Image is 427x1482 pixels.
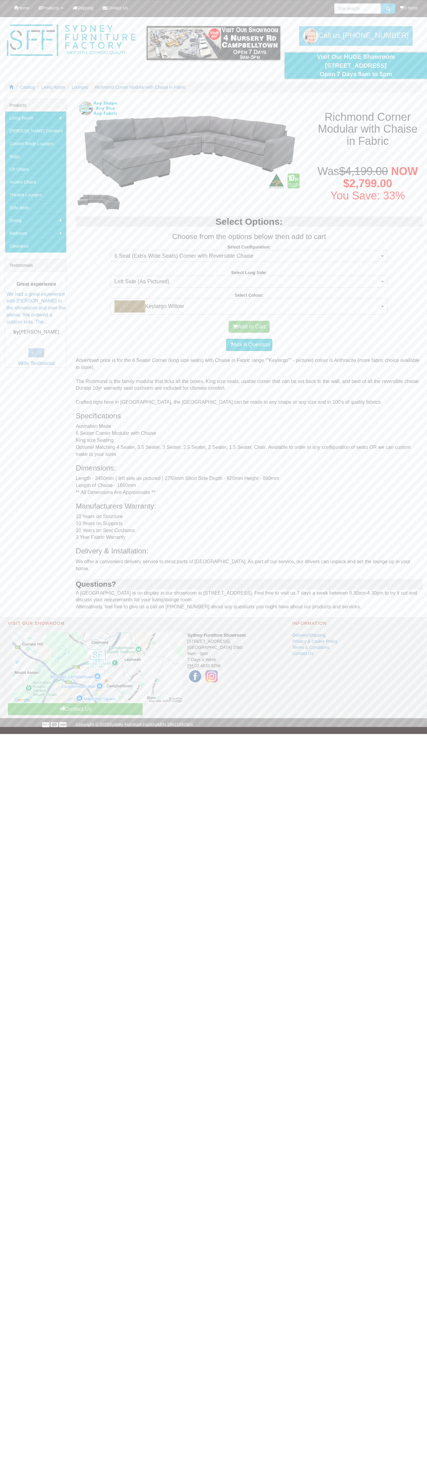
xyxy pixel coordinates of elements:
h3: Choose from the options below then add to cart [76,233,422,241]
b: by [13,329,19,335]
button: Keylargo WillowKeylargo Willow [110,298,388,315]
span: Shipping [77,5,94,10]
a: Rugs [5,150,66,163]
a: Sofa Beds [5,201,66,214]
a: Custom Made Lounges [5,137,66,150]
span: Keylargo Willow [114,300,380,313]
img: Facebook [187,669,203,684]
span: Home [18,5,29,10]
strong: Sydney Furniture Showroom [187,633,246,638]
h2: Visit Our Showroom [8,621,277,629]
p: Copyright © 2025 ABN 18621582901 [76,718,351,731]
img: Sydney Furniture Factory [5,23,138,58]
div: Products [5,99,66,112]
span: 6 Seat (Extra Wide Seats) Corner with Reversible Chaise [114,252,380,260]
img: Click to activate map [13,632,183,703]
button: 6 Seat (Extra Wide Seats) Corner with Reversible Chaise [110,250,388,262]
strong: Select Long Side: [231,270,267,275]
input: Site search [334,3,381,14]
div: Questions? [76,579,422,589]
abbr: Phone [187,663,194,668]
a: We had a great experience with [PERSON_NAME] in the showroom and over the phone. We ordered a cus... [6,292,66,324]
b: Select Options: [215,217,283,227]
a: Home [9,0,34,16]
h3: Manufacturers Warranty: [76,502,422,510]
h1: Richmond Corner Modular with Chaise in Fabric [313,111,422,147]
h3: Specifications [76,412,422,420]
a: Catalog [20,85,35,90]
b: Great experience [16,281,56,287]
a: Living Room [42,85,65,90]
a: Sydney Furniture Factory [109,722,157,727]
button: Add to Cart [229,321,270,333]
button: Left Side (As Pictured) [110,276,388,288]
a: Richmond Corner Modular with Chaise in Fabric [95,85,186,90]
strong: Select Configuration: [227,245,271,249]
strong: Select Colour: [235,293,264,298]
a: Products [34,0,68,16]
a: Accent Chairs [5,176,66,188]
a: Contact Us [98,0,132,16]
a: Contact Us [8,703,143,715]
h2: Information [292,621,384,629]
div: Testimonials [5,259,66,272]
a: Bedroom [5,227,66,240]
span: NOW $2,799.00 [343,165,418,190]
li: 0 items [400,5,418,11]
img: Instagram [204,669,219,684]
span: Contact Us [107,5,128,10]
a: Living Room [5,112,66,124]
img: Keylargo Willow [114,300,145,313]
a: Contact Us [292,651,313,656]
span: Left Side (As Pictured) [114,278,380,286]
h3: Dimensions: [76,464,422,472]
a: Clearance [5,240,66,252]
a: Delivery/Shipping [292,633,326,638]
a: Privacy & Cookie Policy [292,639,338,644]
div: Advertised price is for the 6 Seater Corner (king size seats) with Chaise in Fabric range ""Keyla... [76,357,422,617]
span: Products [42,5,59,10]
img: showroom.gif [147,26,280,60]
div: Visit Our HUGE Showroom [STREET_ADDRESS] Open 7 Days 9am to 5pm [289,52,422,79]
a: Lounges [72,85,88,90]
a: Lift Chairs [5,163,66,176]
a: Dining [5,214,66,227]
a: Write Testimonial [18,361,55,366]
font: You Save: 33% [330,189,405,202]
del: $4,199.00 [339,165,388,177]
a: Shipping [68,0,98,16]
h1: Was [313,165,422,202]
a: Theatre Lounges [5,188,66,201]
a: [PERSON_NAME] Furniture [5,124,66,137]
a: Terms & Conditions [292,645,329,650]
p: [PERSON_NAME] [6,329,66,336]
a: Ask A Question [226,339,272,351]
h3: Delivery & Installation: [76,547,422,555]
